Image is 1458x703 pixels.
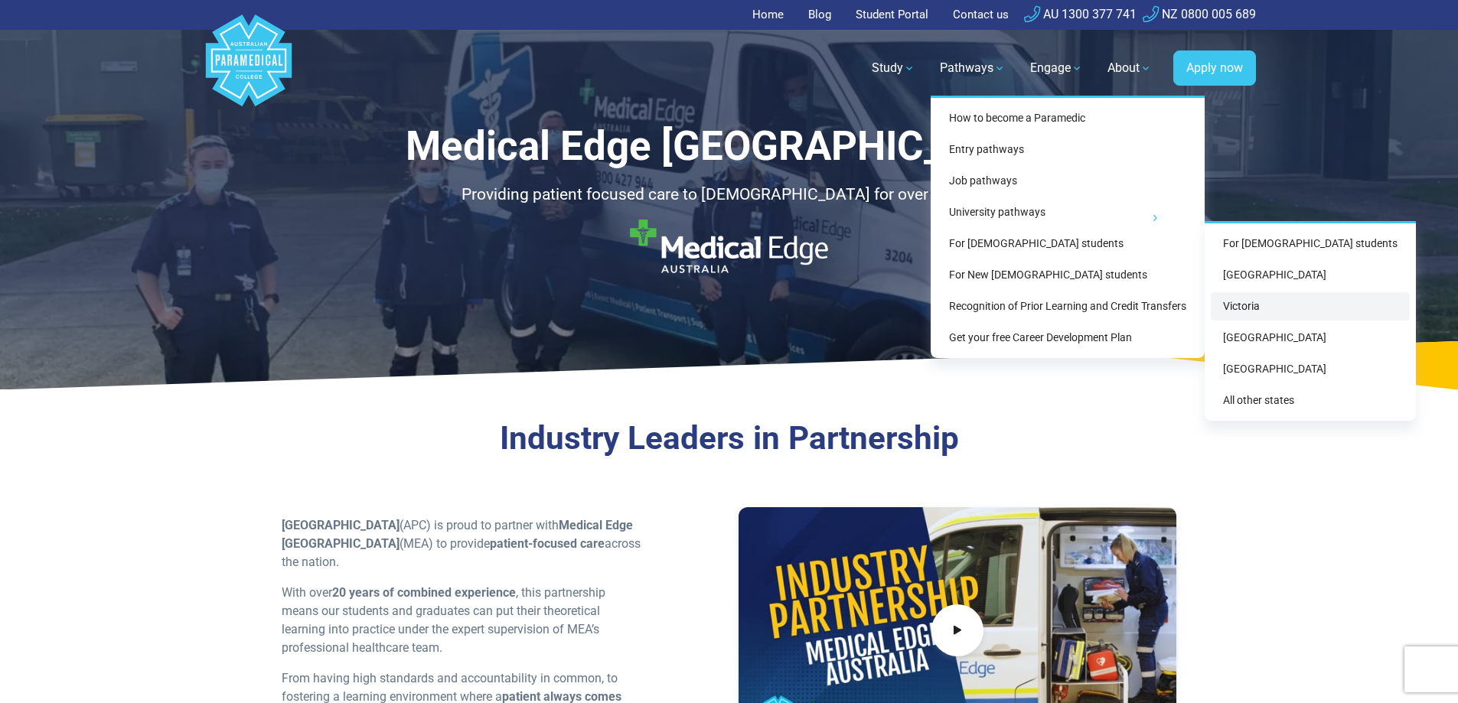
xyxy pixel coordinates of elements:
[1211,324,1410,352] a: [GEOGRAPHIC_DATA]
[282,419,1177,458] h3: Industry Leaders in Partnership
[1211,229,1410,258] a: For [DEMOGRAPHIC_DATA] students
[282,183,1177,207] p: Providing patient focused care to [DEMOGRAPHIC_DATA] for over 13 years.
[630,220,828,273] img: MEA logo - Transparent (v2)
[937,167,1199,195] a: Job pathways
[1024,7,1137,21] a: AU 1300 377 741
[1211,292,1410,321] a: Victoria
[937,229,1199,258] a: For [DEMOGRAPHIC_DATA] students
[1211,355,1410,383] a: [GEOGRAPHIC_DATA]
[1098,47,1161,90] a: About
[1211,386,1410,415] a: All other states
[1143,7,1256,21] a: NZ 0800 005 689
[1173,50,1256,86] a: Apply now
[863,47,925,90] a: Study
[937,135,1199,164] a: Entry pathways
[937,292,1199,321] a: Recognition of Prior Learning and Credit Transfers
[937,324,1199,352] a: Get your free Career Development Plan
[931,96,1205,358] div: Pathways
[282,516,644,571] p: (APC) is proud to partner with (MEA) to provide across the nation.
[203,30,295,107] a: Australian Paramedical College
[282,518,400,532] strong: [GEOGRAPHIC_DATA]
[1211,261,1410,289] a: [GEOGRAPHIC_DATA]
[282,122,1177,171] h1: Medical Edge [GEOGRAPHIC_DATA]
[282,584,644,657] p: With over , this partnership means our students and graduates can put their theoretical learning ...
[490,536,605,551] strong: patient-focused care
[931,47,1015,90] a: Pathways
[937,104,1199,132] a: How to become a Paramedic
[1205,221,1416,421] div: Entry pathways
[937,198,1199,226] a: University pathways
[332,585,516,600] strong: 20 years of combined experience
[1021,47,1092,90] a: Engage
[937,261,1199,289] a: For New [DEMOGRAPHIC_DATA] students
